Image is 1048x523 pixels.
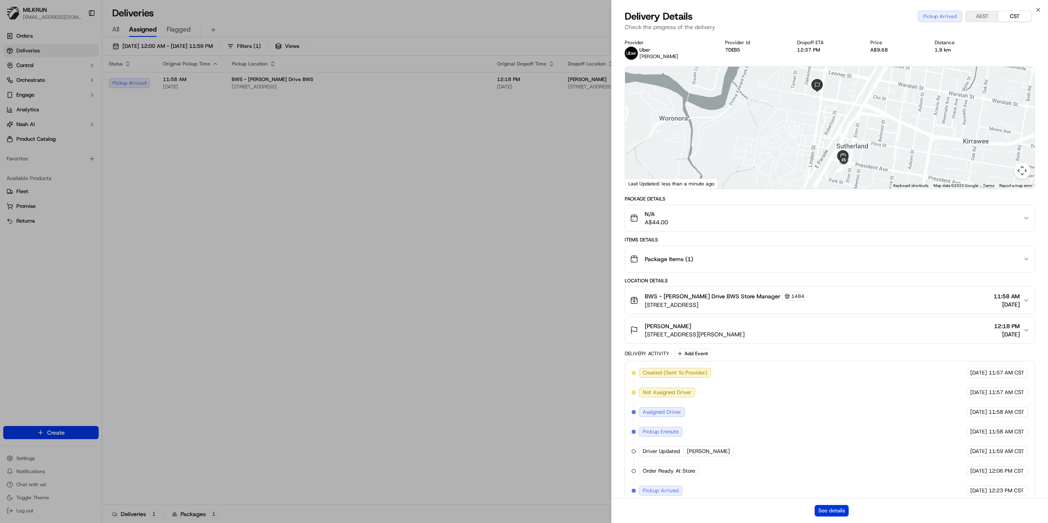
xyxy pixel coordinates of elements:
[645,218,668,226] span: A$44.00
[625,205,1034,231] button: N/AA$44.00
[989,448,1024,455] span: 11:59 AM CST
[643,448,680,455] span: Driver Updated
[645,210,668,218] span: N/A
[935,39,988,46] div: Distance
[970,408,987,416] span: [DATE]
[815,505,849,516] button: See details
[645,322,691,330] span: [PERSON_NAME]
[625,287,1034,314] button: BWS - [PERSON_NAME] Drive BWS Store Manager1484[STREET_ADDRESS]11:58 AM[DATE]
[1014,162,1030,179] button: Map camera controls
[625,237,1035,243] div: Items Details
[643,369,707,376] span: Created (Sent To Provider)
[791,293,804,300] span: 1484
[625,178,718,189] div: Last Updated: less than a minute ago
[970,389,987,396] span: [DATE]
[989,467,1024,475] span: 12:06 PM CST
[643,389,691,396] span: Not Assigned Driver
[625,39,712,46] div: Provider
[725,39,784,46] div: Provider Id
[643,487,679,494] span: Pickup Arrived
[674,349,711,358] button: Add Event
[966,11,998,22] button: AEST
[989,487,1024,494] span: 12:23 PM CST
[870,47,922,53] div: A$9.68
[625,47,638,60] img: uber-new-logo.jpeg
[797,47,857,53] div: 12:37 PM
[645,301,807,309] span: [STREET_ADDRESS]
[625,196,1035,202] div: Package Details
[837,162,847,172] div: 14
[989,389,1024,396] span: 11:57 AM CST
[643,467,695,475] span: Order Ready At Store
[970,487,987,494] span: [DATE]
[797,39,857,46] div: Dropoff ETA
[645,292,780,300] span: BWS - [PERSON_NAME] Drive BWS Store Manager
[725,47,740,53] button: 7DEB5
[893,183,928,189] button: Keyboard shortcuts
[627,178,654,189] a: Open this area in Google Maps (opens a new window)
[935,47,988,53] div: 1.9 km
[983,183,994,188] a: Terms (opens in new tab)
[989,428,1024,435] span: 11:58 AM CST
[999,183,1032,188] a: Report a map error
[970,448,987,455] span: [DATE]
[625,277,1035,284] div: Location Details
[625,317,1034,343] button: [PERSON_NAME][STREET_ADDRESS][PERSON_NAME]12:18 PM[DATE]
[998,11,1031,22] button: CST
[994,330,1020,338] span: [DATE]
[838,162,848,172] div: 15
[870,39,922,46] div: Price
[994,322,1020,330] span: 12:18 PM
[970,428,987,435] span: [DATE]
[625,246,1034,272] button: Package Items (1)
[625,23,1035,31] p: Check the progress of the delivery
[687,448,730,455] span: [PERSON_NAME]
[970,467,987,475] span: [DATE]
[639,47,678,53] p: Uber
[625,10,693,23] span: Delivery Details
[643,408,681,416] span: Assigned Driver
[625,350,669,357] div: Delivery Activity
[933,183,978,188] span: Map data ©2025 Google
[994,300,1020,309] span: [DATE]
[645,255,693,263] span: Package Items ( 1 )
[639,53,678,60] span: [PERSON_NAME]
[627,178,654,189] img: Google
[643,428,679,435] span: Pickup Enroute
[989,408,1024,416] span: 11:58 AM CST
[812,177,822,188] div: 13
[989,369,1024,376] span: 11:57 AM CST
[994,292,1020,300] span: 11:58 AM
[970,369,987,376] span: [DATE]
[645,330,745,338] span: [STREET_ADDRESS][PERSON_NAME]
